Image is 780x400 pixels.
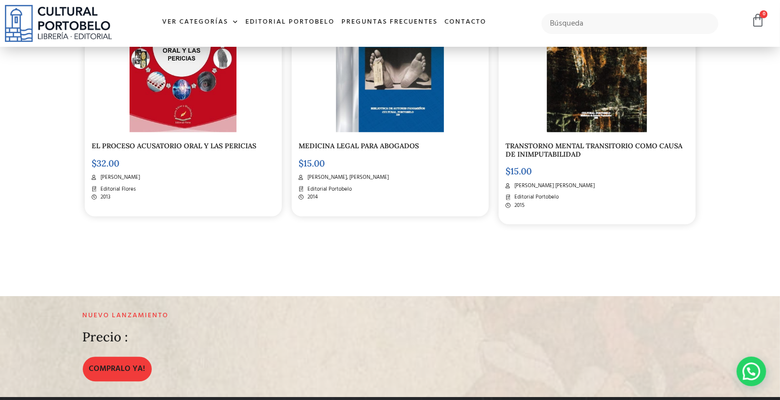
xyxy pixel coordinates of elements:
span: $ [92,158,97,169]
a: Ver Categorías [159,12,242,33]
h2: Nuevo lanzamiento [83,312,493,320]
span: 0 [760,10,768,18]
span: $ [506,166,511,177]
bdi: 32.00 [92,158,120,169]
a: TRANSTORNO MENTAL TRANSITORIO COMO CAUSA DE INIMPUTABILIDAD [506,141,683,159]
a: Contacto [441,12,490,33]
span: 2013 [98,193,110,201]
span: [PERSON_NAME] [PERSON_NAME] [512,182,595,190]
span: Editorial Portobelo [305,185,352,194]
span: [PERSON_NAME], [PERSON_NAME] [305,173,389,182]
span: [PERSON_NAME] [98,173,140,182]
a: COMPRALO YA! [83,357,152,381]
a: EL PROCESO ACUSATORIO ORAL Y LAS PERICIAS [92,141,257,150]
bdi: 15.00 [299,158,325,169]
h2: Precio : [83,330,129,344]
a: 0 [751,13,765,28]
span: Editorial Portobelo [512,193,559,201]
a: Preguntas frecuentes [338,12,441,33]
input: Búsqueda [542,13,718,34]
a: MEDICINA LEGAL PARA ABOGADOS [299,141,419,150]
span: 2015 [512,201,525,210]
bdi: 15.00 [506,166,532,177]
span: 2014 [305,193,318,201]
span: COMPRALO YA! [89,363,145,375]
span: Editorial Flores [98,185,136,194]
span: $ [299,158,304,169]
a: Editorial Portobelo [242,12,338,33]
